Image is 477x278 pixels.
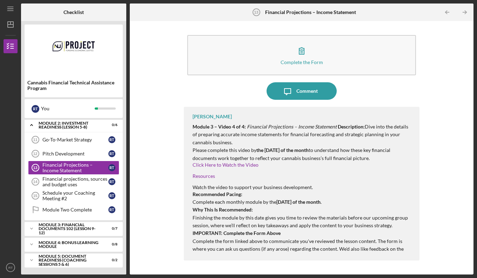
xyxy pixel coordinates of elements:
[33,194,37,198] tspan: 15
[27,80,120,91] div: Cannabis Financial Technical Assistance Program
[33,166,37,170] tspan: 13
[108,150,115,157] div: R T
[265,9,356,15] b: Financial Projections – Income Statement
[193,185,412,190] div: Watch the video to support your business development.
[42,190,108,201] div: Schedule your Coaching Meeting #2
[105,227,117,231] div: 0 / 7
[8,266,13,270] text: RT
[187,35,416,75] button: Complete the Form
[33,152,37,156] tspan: 12
[108,192,115,199] div: R T
[254,10,258,14] tspan: 13
[256,147,309,153] strong: the [DATE] of the month
[63,9,84,15] b: Checklist
[42,207,108,213] div: Module Two Complete
[42,137,108,143] div: Go-To-Market Strategy
[33,138,37,142] tspan: 11
[267,82,337,100] button: Comment
[33,180,38,184] tspan: 14
[276,199,321,205] strong: [DATE] of the month
[28,161,119,175] a: 13Financial Projections – Income StatementRT
[42,176,108,187] div: Financial projections, sources and budget uses
[247,124,337,130] em: Financial Projections – Income Statement
[193,162,258,168] a: Click Here to Watch the Video
[108,178,115,185] div: R T
[193,229,412,261] p: Complete the form linked above to communicate you've reviewed the lesson content. The form is whe...
[28,147,119,161] a: 12Pitch DevelopmentRT
[105,242,117,246] div: 0 / 8
[193,191,242,197] strong: Recommended Pacing:
[28,203,119,217] a: Module Two CompleteRT
[193,230,281,236] strong: IMPORTANT: Complete the Form Above
[108,136,115,143] div: R T
[25,28,123,70] img: Product logo
[39,254,100,266] div: Module 5: Document Readiness (Coaching Sessions 5 & 6)
[28,133,119,147] a: 11Go-To-Market StrategyRT
[108,164,115,171] div: R T
[41,103,95,114] div: You
[39,241,100,249] div: Module 4: Bonus Learning Module
[296,82,318,100] div: Comment
[28,175,119,189] a: 14Financial projections, sources and budget usesRT
[193,123,412,162] p: Dive into the details of preparing accurate income statements for financial forecasting and strat...
[338,124,365,130] strong: Description:
[105,258,117,262] div: 0 / 2
[4,260,18,274] button: RT
[193,124,246,130] strong: Module 3 – Video 4 of 4:
[281,60,323,65] div: Complete the Form
[42,151,108,157] div: Pitch Development
[32,105,39,113] div: R T
[28,189,119,203] a: 15Schedule your Coaching Meeting #2RT
[39,121,100,129] div: Module 2: Investment Readiness (Lesson 5-8)
[42,162,108,173] div: Financial Projections – Income Statement
[193,114,232,119] div: [PERSON_NAME]
[193,206,412,229] p: Finishing the module by this date gives you time to review the materials before our upcoming grou...
[108,206,115,213] div: R T
[105,123,117,127] div: 0 / 6
[193,190,412,206] p: Complete each monthly module by the .
[193,207,253,213] strong: Why This Is Recommended:
[39,223,100,235] div: Module 3: Financial Documents 102 (Lesson 9-12)
[193,173,215,179] a: Resources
